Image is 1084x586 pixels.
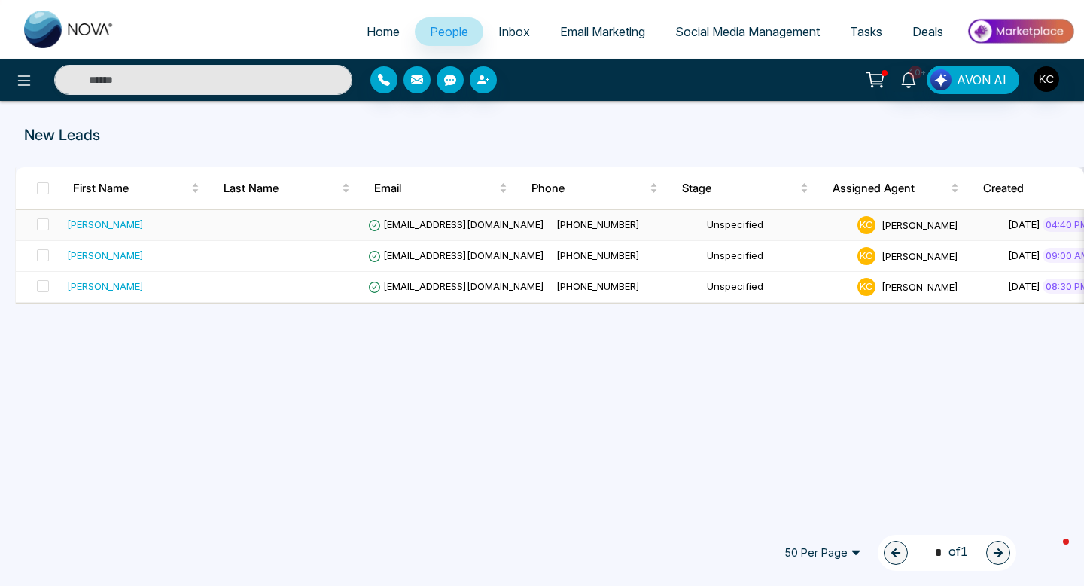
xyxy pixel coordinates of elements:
a: People [415,17,483,46]
span: Social Media Management [675,24,820,39]
span: [DATE] [1008,249,1040,261]
span: [DATE] [1008,280,1040,292]
span: [DATE] [1008,218,1040,230]
span: Stage [682,179,797,197]
td: Unspecified [701,210,851,241]
td: Unspecified [701,272,851,303]
th: Assigned Agent [821,167,971,209]
span: [EMAIL_ADDRESS][DOMAIN_NAME] [368,218,544,230]
td: Unspecified [701,241,851,272]
p: New Leads [24,124,708,146]
button: AVON AI [927,66,1019,94]
div: [PERSON_NAME] [67,279,144,294]
span: [PERSON_NAME] [882,218,958,230]
span: [PHONE_NUMBER] [556,218,640,230]
span: People [430,24,468,39]
a: 10+ [891,66,927,92]
span: K C [857,216,875,234]
a: Inbox [483,17,545,46]
span: Assigned Agent [833,179,948,197]
th: Phone [519,167,670,209]
span: Last Name [224,179,339,197]
span: K C [857,278,875,296]
span: [EMAIL_ADDRESS][DOMAIN_NAME] [368,280,544,292]
img: Market-place.gif [966,14,1075,48]
th: Last Name [212,167,362,209]
th: Email [362,167,519,209]
span: 10+ [909,66,922,79]
span: Tasks [850,24,882,39]
span: [PERSON_NAME] [882,249,958,261]
img: User Avatar [1034,66,1059,92]
th: Stage [670,167,821,209]
a: Home [352,17,415,46]
a: Email Marketing [545,17,660,46]
iframe: Intercom live chat [1033,535,1069,571]
span: K C [857,247,875,265]
span: Email [374,179,496,197]
span: 50 Per Page [774,541,872,565]
div: [PERSON_NAME] [67,217,144,232]
a: Tasks [835,17,897,46]
img: Lead Flow [930,69,952,90]
div: [PERSON_NAME] [67,248,144,263]
a: Deals [897,17,958,46]
span: Inbox [498,24,530,39]
span: [PHONE_NUMBER] [556,280,640,292]
span: [PHONE_NUMBER] [556,249,640,261]
span: First Name [73,179,188,197]
span: [PERSON_NAME] [882,280,958,292]
a: Social Media Management [660,17,835,46]
span: [EMAIL_ADDRESS][DOMAIN_NAME] [368,249,544,261]
span: AVON AI [957,71,1006,89]
img: Nova CRM Logo [24,11,114,48]
span: Email Marketing [560,24,645,39]
span: Phone [531,179,647,197]
span: Home [367,24,400,39]
span: Deals [912,24,943,39]
th: First Name [61,167,212,209]
span: of 1 [926,542,968,563]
